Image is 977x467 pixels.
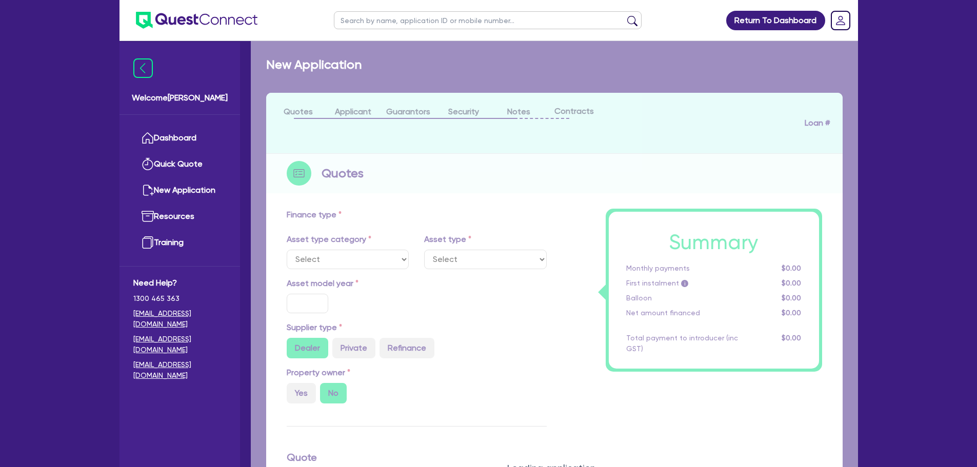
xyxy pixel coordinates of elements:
[726,11,825,30] a: Return To Dashboard
[142,236,154,249] img: training
[133,151,226,177] a: Quick Quote
[133,277,226,289] span: Need Help?
[142,184,154,196] img: new-application
[133,293,226,304] span: 1300 465 363
[136,12,257,29] img: quest-connect-logo-blue
[133,125,226,151] a: Dashboard
[133,308,226,330] a: [EMAIL_ADDRESS][DOMAIN_NAME]
[132,92,228,104] span: Welcome [PERSON_NAME]
[334,11,642,29] input: Search by name, application ID or mobile number...
[133,230,226,256] a: Training
[133,177,226,204] a: New Application
[133,359,226,381] a: [EMAIL_ADDRESS][DOMAIN_NAME]
[133,58,153,78] img: icon-menu-close
[142,210,154,222] img: resources
[133,204,226,230] a: Resources
[133,334,226,355] a: [EMAIL_ADDRESS][DOMAIN_NAME]
[142,158,154,170] img: quick-quote
[827,7,854,34] a: Dropdown toggle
